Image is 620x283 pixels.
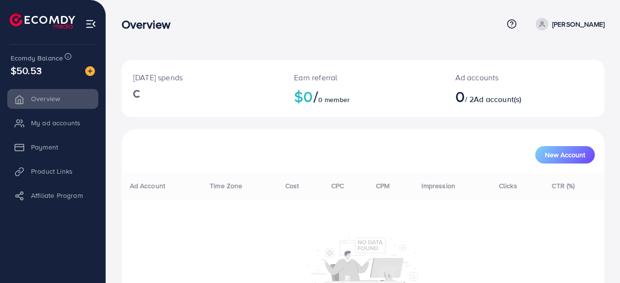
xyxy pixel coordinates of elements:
h2: $0 [294,87,432,105]
h2: / 2 [455,87,553,105]
span: 0 member [318,95,350,104]
img: image [85,66,95,76]
h3: Overview [122,17,178,31]
span: Ad account(s) [474,94,521,104]
a: [PERSON_NAME] [532,18,604,30]
img: menu [85,18,96,30]
p: [DATE] spends [133,72,271,83]
span: 0 [455,85,465,107]
button: New Account [535,146,595,164]
p: [PERSON_NAME] [552,18,604,30]
p: Ad accounts [455,72,553,83]
span: $50.53 [11,63,42,77]
img: logo [10,14,75,29]
span: / [313,85,318,107]
span: Ecomdy Balance [11,53,63,63]
p: Earn referral [294,72,432,83]
span: New Account [545,151,585,158]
